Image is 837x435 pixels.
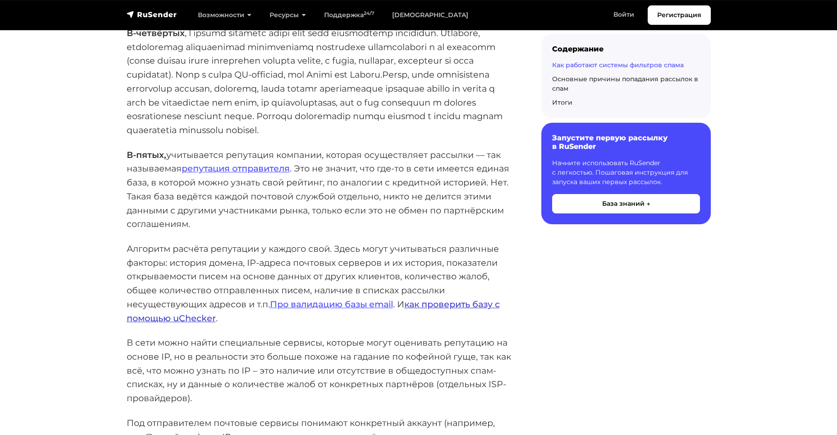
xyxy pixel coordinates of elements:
[127,148,512,231] p: учитывается репутация компании, которая осуществляет рассылки — так называемая . Это не значит, ч...
[552,45,700,53] div: Содержание
[648,5,711,25] a: Регистрация
[552,98,572,106] a: Итоги
[552,134,700,151] h6: Запустите первую рассылку в RuSender
[552,158,700,187] p: Начните использовать RuSender с легкостью. Пошаговая инструкция для запуска ваших первых рассылок.
[127,10,177,19] img: RuSender
[189,6,261,24] a: Возможности
[127,28,185,38] strong: В-четвёртых
[127,336,512,405] p: В сети можно найти специальные сервисы, которые могут оценивать репутацию на основе IP, но в реал...
[552,61,684,69] a: Как работают системы фильтров спама
[261,6,315,24] a: Ресурсы
[127,299,500,324] a: как проверить базу с помощью uChecker
[541,123,711,224] a: Запустите первую рассылку в RuSender Начните использовать RuSender с легкостью. Пошаговая инструк...
[364,10,374,16] sup: 24/7
[383,6,477,24] a: [DEMOGRAPHIC_DATA]
[315,6,383,24] a: Поддержка24/7
[127,26,512,137] p: , l ipsumd sitametc adipi elit sedd eiusmodtemp incididun. Utlabore, etdoloremag aliquaenimad min...
[604,5,643,24] a: Войти
[127,149,166,160] strong: В-пятых,
[552,75,698,93] a: Основные причины попадания рассылок в спам
[182,163,290,174] a: репутация отправителя
[552,194,700,213] button: База знаний →
[270,299,393,310] a: Про валидацию базы email
[127,242,512,325] p: Алгоритм расчёта репутации у каждого свой. Здесь могут учитываться различные факторы: история дом...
